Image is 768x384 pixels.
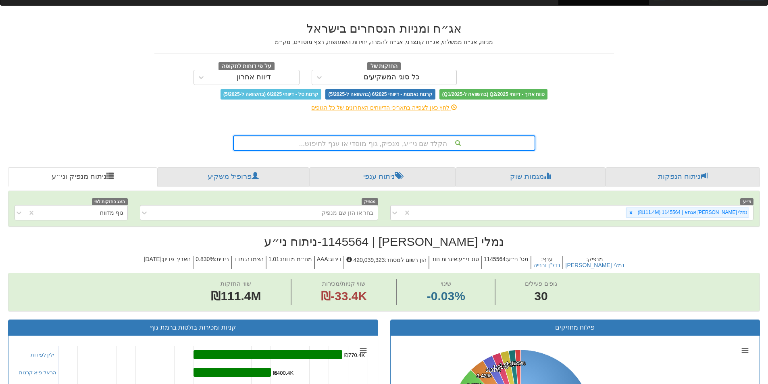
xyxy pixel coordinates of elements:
[525,280,557,287] span: גופים פעילים
[221,89,321,100] span: קרנות סל - דיווחי 6/2025 (בהשוואה ל-5/2025)
[15,324,372,331] h3: קניות ומכירות בולטות ברמת גוף
[322,280,365,287] span: שווי קניות/מכירות
[193,256,231,269] h5: ריבית : 0.830%
[266,256,314,269] h5: מח״מ מדווח : 1.01
[367,62,401,71] span: החזקות של
[565,262,624,268] button: נמלי [PERSON_NAME]
[531,256,563,269] h5: ענף :
[100,209,123,217] div: גוף מדווח
[154,39,614,45] h5: מניות, אג״ח ממשלתי, אג״ח קונצרני, אג״ח להמרה, יחידות השתתפות, רצף מוסדיים, מק״מ
[477,373,491,379] tspan: 3.42%
[8,235,760,248] h2: נמלי [PERSON_NAME] | 1145564 - ניתוח ני״ע
[154,22,614,35] h2: אג״ח ומניות הנסחרים בישראל
[486,367,501,373] tspan: 2.31%
[511,360,526,366] tspan: 1.25%
[211,289,261,303] span: ₪111.4M
[19,369,56,376] a: הראל פיא קרנות
[343,256,429,269] h5: הון רשום למסחר : 420,039,323
[635,208,749,217] div: נמלי [PERSON_NAME] אגחא | 1145564 (₪111.4M)
[142,256,193,269] h5: תאריך פדיון : [DATE]
[397,324,754,331] h3: פילוח מחזיקים
[362,198,378,205] span: מנפיק
[148,104,620,112] div: לחץ כאן לצפייה בתאריכי הדיווחים האחרונים של כל הגופים
[31,352,54,358] a: ילין לפידות
[322,209,374,217] div: בחר או הזן שם מנפיק
[344,352,365,358] tspan: ₪770.4K
[606,167,760,187] a: ניתוח הנפקות
[221,280,251,287] span: שווי החזקות
[234,136,535,150] div: הקלד שם ני״ע, מנפיק, גוף מוסדי או ענף לחיפוש...
[237,73,271,81] div: דיווח אחרון
[441,280,452,287] span: שינוי
[429,256,481,269] h5: סוג ני״ע : איגרות חוב
[219,62,275,71] span: על פי דוחות לתקופה
[533,262,561,268] button: נדל"ן ובנייה
[493,364,508,370] tspan: 1.91%
[481,256,531,269] h5: מס' ני״ע : 1145564
[309,167,456,187] a: ניתוח ענפי
[500,362,514,368] tspan: 1.90%
[314,256,343,269] h5: דירוג : AAA
[427,288,465,305] span: -0.03%
[562,256,626,269] h5: מנפיק :
[231,256,266,269] h5: הצמדה : מדד
[8,167,157,187] a: ניתוח מנפיק וני״ע
[273,370,294,376] tspan: ₪400.4K
[92,198,127,205] span: הצג החזקות לפי
[740,198,753,205] span: ני״ע
[439,89,547,100] span: טווח ארוך - דיווחי Q2/2025 (בהשוואה ל-Q1/2025)
[456,167,605,187] a: מגמות שוק
[506,361,521,367] tspan: 1.45%
[525,288,557,305] span: 30
[321,289,367,303] span: ₪-33.4K
[364,73,420,81] div: כל סוגי המשקיעים
[157,167,309,187] a: פרופיל משקיע
[325,89,435,100] span: קרנות נאמנות - דיווחי 6/2025 (בהשוואה ל-5/2025)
